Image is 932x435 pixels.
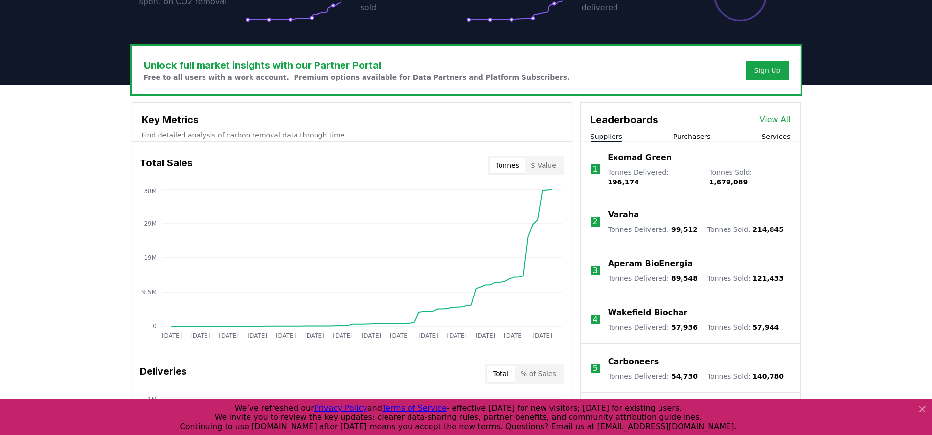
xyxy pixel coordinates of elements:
tspan: 29M [144,220,157,227]
tspan: [DATE] [333,332,353,339]
p: Tonnes Sold : [707,371,784,381]
a: Exomad Green [608,152,672,163]
p: Free to all users with a work account. Premium options available for Data Partners and Platform S... [144,72,570,82]
tspan: [DATE] [304,332,324,339]
button: % of Sales [515,366,562,382]
p: Tonnes Sold : [707,274,784,283]
tspan: [DATE] [389,332,409,339]
button: Services [761,132,790,141]
tspan: [DATE] [190,332,210,339]
span: 54,730 [671,372,698,380]
p: 2 [593,216,598,228]
span: 57,936 [671,323,698,331]
h3: Key Metrics [142,113,562,127]
tspan: [DATE] [275,332,296,339]
tspan: [DATE] [475,332,495,339]
tspan: [DATE] [219,332,239,339]
p: Find detailed analysis of carbon removal data through time. [142,130,562,140]
p: Tonnes Delivered : [608,225,698,234]
p: 5 [593,363,598,374]
p: Tonnes Delivered : [608,371,698,381]
h3: Unlock full market insights with our Partner Portal [144,58,570,72]
span: 1,679,089 [709,178,748,186]
button: $ Value [525,158,562,173]
tspan: [DATE] [361,332,381,339]
a: Wakefield Biochar [608,307,687,319]
a: View All [760,114,791,126]
tspan: [DATE] [247,332,267,339]
tspan: 38M [144,188,157,195]
p: Tonnes Delivered : [608,167,699,187]
tspan: 1M [148,396,157,403]
tspan: [DATE] [532,332,552,339]
tspan: [DATE] [161,332,182,339]
h3: Deliveries [140,364,187,384]
a: Varaha [608,209,639,221]
a: Sign Up [754,66,780,75]
tspan: 19M [144,254,157,261]
button: Sign Up [746,61,788,80]
span: 196,174 [608,178,639,186]
h3: Total Sales [140,156,193,175]
a: Aperam BioEnergia [608,258,693,270]
span: 57,944 [752,323,779,331]
span: 214,845 [752,226,784,233]
p: 4 [593,314,598,325]
tspan: [DATE] [447,332,467,339]
p: 3 [593,265,598,276]
button: Total [487,366,515,382]
span: 99,512 [671,226,698,233]
tspan: 9.5M [142,289,156,296]
span: 140,780 [752,372,784,380]
span: 89,548 [671,275,698,282]
tspan: [DATE] [504,332,524,339]
p: Tonnes Delivered : [608,274,698,283]
tspan: 0 [153,323,157,330]
button: Suppliers [591,132,622,141]
button: Purchasers [673,132,711,141]
button: Tonnes [490,158,525,173]
span: 121,433 [752,275,784,282]
p: Tonnes Sold : [707,322,779,332]
p: Tonnes Sold : [707,225,784,234]
p: Tonnes Delivered : [608,322,698,332]
h3: Leaderboards [591,113,658,127]
tspan: [DATE] [418,332,438,339]
a: Carboneers [608,356,659,367]
p: Tonnes Sold : [709,167,790,187]
p: 1 [592,163,597,175]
